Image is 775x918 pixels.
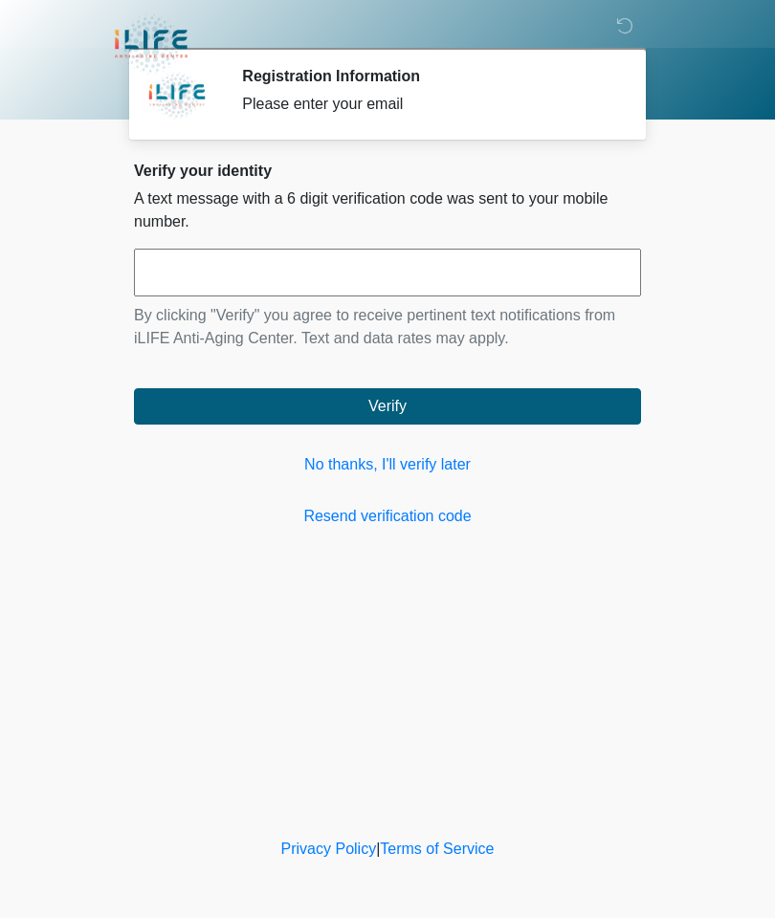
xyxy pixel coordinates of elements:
[134,505,641,528] a: Resend verification code
[148,67,206,124] img: Agent Avatar
[134,187,641,233] p: A text message with a 6 digit verification code was sent to your mobile number.
[134,388,641,425] button: Verify
[134,453,641,476] a: No thanks, I'll verify later
[134,162,641,180] h2: Verify your identity
[242,93,612,116] div: Please enter your email
[134,304,641,350] p: By clicking "Verify" you agree to receive pertinent text notifications from iLIFE Anti-Aging Cent...
[376,841,380,857] a: |
[380,841,494,857] a: Terms of Service
[115,14,188,75] img: iLIFE Anti-Aging Center Logo
[281,841,377,857] a: Privacy Policy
